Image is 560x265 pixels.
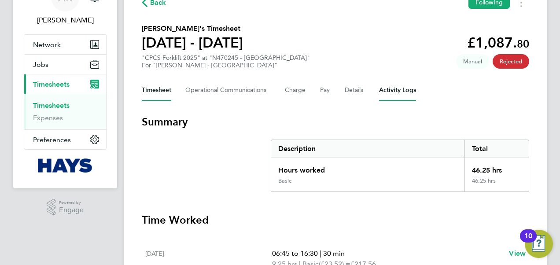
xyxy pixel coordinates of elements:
span: View [509,249,526,258]
span: Preferences [33,136,71,144]
app-decimal: £1,087. [467,34,529,51]
div: Summary [271,140,529,192]
h3: Time Worked [142,213,529,227]
a: Expenses [33,114,63,122]
div: 46.25 hrs [464,177,529,191]
span: Engage [59,206,84,214]
span: | [320,249,321,258]
span: 30 min [323,249,345,258]
button: Jobs [24,55,106,74]
a: Go to home page [24,158,107,173]
button: Timesheet [142,80,171,101]
div: Hours worked [271,158,464,177]
button: Timesheets [24,74,106,94]
span: Timesheets [33,80,70,88]
button: Operational Communications [185,80,271,101]
a: Powered byEngage [47,199,84,216]
span: Network [33,40,61,49]
div: Basic [278,177,291,184]
a: View [509,248,526,259]
button: Charge [285,80,306,101]
button: Details [345,80,365,101]
div: Description [271,140,464,158]
div: For "[PERSON_NAME] - [GEOGRAPHIC_DATA]" [142,62,310,69]
span: Amelia Kelly [24,15,107,26]
span: 80 [517,37,529,50]
div: 10 [524,236,532,247]
h1: [DATE] - [DATE] [142,34,243,52]
span: 06:45 to 16:30 [272,249,318,258]
button: Preferences [24,130,106,149]
div: 46.25 hrs [464,158,529,177]
span: This timesheet was manually created. [456,54,489,69]
button: Network [24,35,106,54]
a: Timesheets [33,101,70,110]
span: This timesheet has been rejected. [493,54,529,69]
button: Pay [320,80,331,101]
span: Jobs [33,60,48,69]
button: Open Resource Center, 10 new notifications [525,230,553,258]
div: "CPCS Forklift 2025" at "N470245 - [GEOGRAPHIC_DATA]" [142,54,310,69]
img: hays-logo-retina.png [38,158,93,173]
div: Total [464,140,529,158]
button: Activity Logs [379,80,416,101]
span: Powered by [59,199,84,206]
div: Timesheets [24,94,106,129]
h3: Summary [142,115,529,129]
h2: [PERSON_NAME]'s Timesheet [142,23,243,34]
